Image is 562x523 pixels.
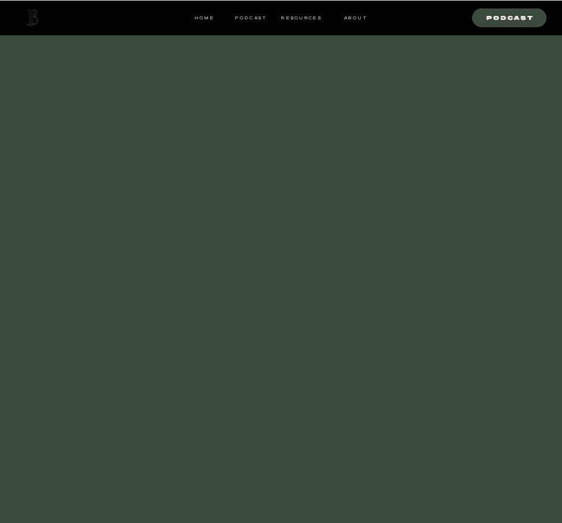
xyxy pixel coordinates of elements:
[232,14,269,22] a: Podcast
[195,14,215,22] a: HOME
[278,14,322,22] a: resources
[478,13,542,22] a: Podcast
[343,14,367,22] a: ABOUT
